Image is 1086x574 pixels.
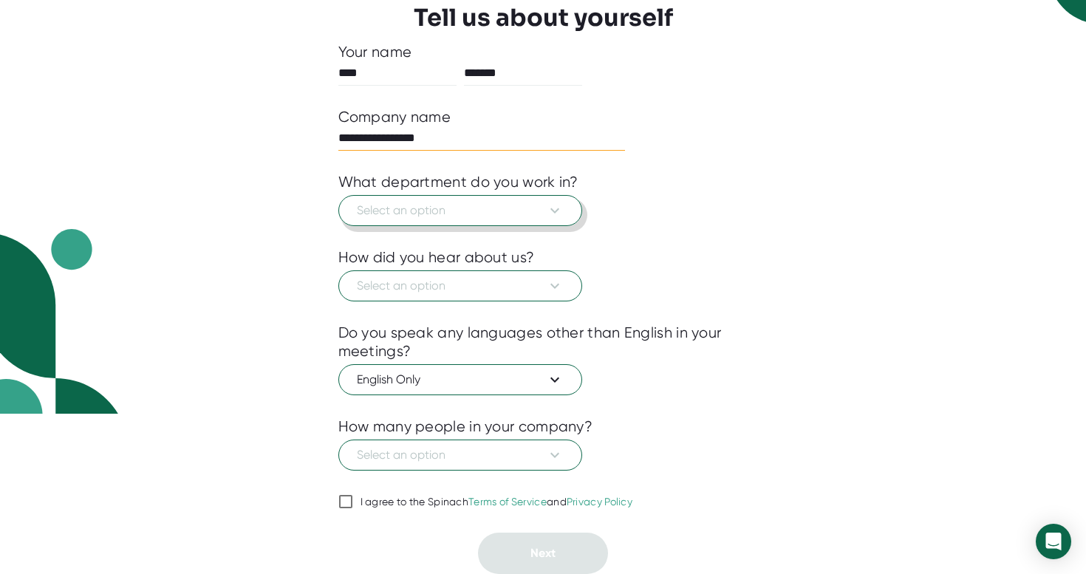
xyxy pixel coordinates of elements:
span: Select an option [357,277,564,295]
a: Privacy Policy [567,496,632,508]
button: Select an option [338,440,582,471]
div: I agree to the Spinach and [361,496,633,509]
span: Select an option [357,202,564,219]
div: What department do you work in? [338,173,578,191]
div: Do you speak any languages other than English in your meetings? [338,324,748,361]
h3: Tell us about yourself [414,4,673,32]
button: Select an option [338,195,582,226]
div: How many people in your company? [338,417,593,436]
span: English Only [357,371,564,389]
span: Next [530,546,556,560]
div: Company name [338,108,451,126]
span: Select an option [357,446,564,464]
div: How did you hear about us? [338,248,535,267]
div: Your name [338,43,748,61]
div: Open Intercom Messenger [1036,524,1071,559]
button: Select an option [338,270,582,301]
button: Next [478,533,608,574]
button: English Only [338,364,582,395]
a: Terms of Service [468,496,547,508]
